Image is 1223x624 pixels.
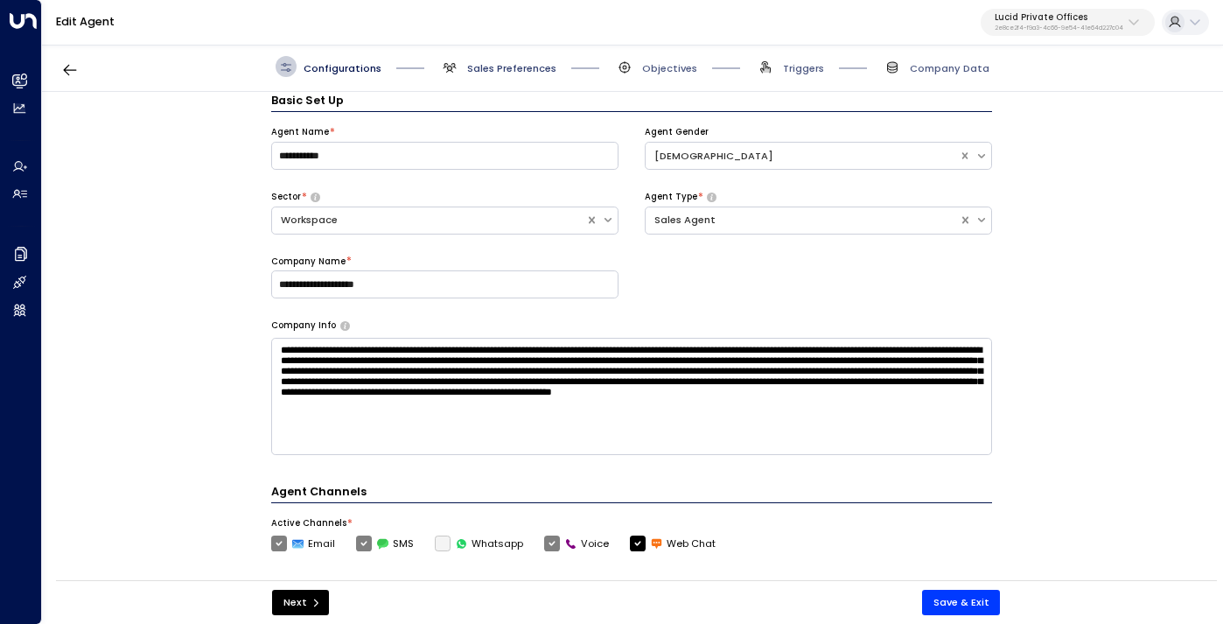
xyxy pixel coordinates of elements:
h3: Basic Set Up [271,92,992,112]
span: Company Data [910,61,989,75]
label: Active Channels [271,517,346,529]
p: Lucid Private Offices [995,12,1123,23]
label: Company Info [271,319,336,332]
label: Sector [271,191,301,203]
h4: Agent Channels [271,483,992,503]
label: Email [271,536,335,551]
label: Agent's Email Address [271,579,372,592]
label: Agent Name [271,126,329,138]
button: Save & Exit [922,590,1001,615]
button: Lucid Private Offices2e8ce2f4-f9a3-4c66-9e54-41e64d227c04 [981,9,1155,37]
div: [DEMOGRAPHIC_DATA] [654,149,950,164]
button: Select whether your copilot will handle inquiries directly from leads or from brokers representin... [311,193,320,201]
div: To activate this channel, please go to the Integrations page [435,536,523,551]
span: Configurations [304,61,381,75]
span: Sales Preferences [467,61,556,75]
label: Company Name [271,256,346,268]
button: Select whether your copilot will handle inquiries directly from leads or from brokers representin... [707,193,716,201]
label: Agent Gender [645,126,709,138]
button: Next [272,590,329,615]
span: Objectives [642,61,697,75]
label: SMS [356,536,414,551]
label: Agent Type [645,191,697,203]
label: Voice [544,536,609,551]
button: Provide a brief overview of your company, including your industry, products or services, and any ... [340,321,350,330]
span: Triggers [783,61,824,75]
label: Whatsapp [435,536,523,551]
p: 2e8ce2f4-f9a3-4c66-9e54-41e64d227c04 [995,25,1123,32]
div: Workspace [281,213,577,228]
div: Sales Agent [654,213,950,228]
a: Edit Agent [56,14,115,29]
label: Web Chat [630,536,716,551]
